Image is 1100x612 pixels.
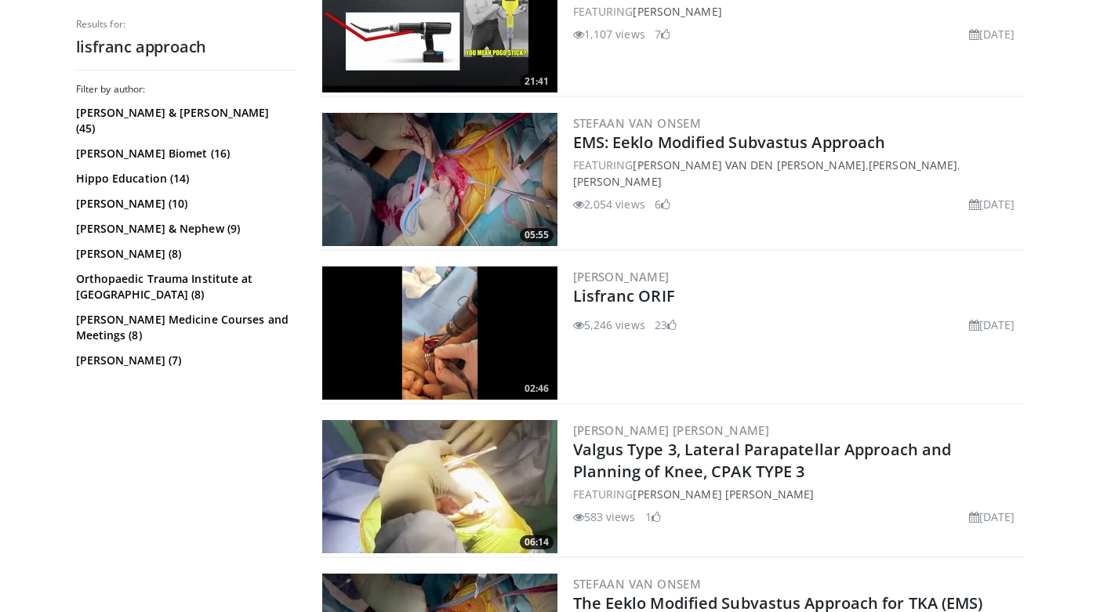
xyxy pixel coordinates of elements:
h2: lisfranc approach [76,37,296,57]
span: 02:46 [520,382,554,396]
div: FEATURING [573,3,1022,20]
img: e0e11e79-22c3-426b-b8cb-9aa531e647cc.300x170_q85_crop-smart_upscale.jpg [322,420,557,553]
a: [PERSON_NAME] [573,269,670,284]
a: [PERSON_NAME] [633,4,721,19]
li: 7 [655,26,670,42]
li: 23 [655,317,677,333]
span: 06:14 [520,535,554,549]
a: EMS: Eeklo Modified Subvastus Approach [573,132,886,153]
li: 6 [655,196,670,212]
li: 583 views [573,509,636,525]
a: [PERSON_NAME] [PERSON_NAME] [573,422,770,438]
img: 808cc65d-1898-42b4-bfa2-c384e2472b59.300x170_q85_crop-smart_upscale.jpg [322,113,557,246]
li: 2,054 views [573,196,645,212]
a: [PERSON_NAME] & Nephew (9) [76,221,292,237]
li: 1,107 views [573,26,645,42]
a: stefaan van onsem [573,576,702,592]
a: 02:46 [322,266,557,400]
a: [PERSON_NAME] Biomet (16) [76,146,292,161]
li: [DATE] [969,509,1015,525]
li: [DATE] [969,196,1015,212]
a: [PERSON_NAME] Medicine Courses and Meetings (8) [76,312,292,343]
div: FEATURING [573,486,1022,502]
p: Results for: [76,18,296,31]
a: [PERSON_NAME] [PERSON_NAME] [633,487,814,502]
a: Orthopaedic Trauma Institute at [GEOGRAPHIC_DATA] (8) [76,271,292,302]
a: Hippo Education (14) [76,171,292,186]
span: 21:41 [520,74,554,89]
a: [PERSON_NAME] (10) [76,196,292,212]
h3: Filter by author: [76,83,296,96]
a: 06:14 [322,420,557,553]
li: 5,246 views [573,317,645,333]
li: [DATE] [969,317,1015,333]
a: Valgus Type 3, Lateral Parapatellar Approach and Planning of Knee, CPAK TYPE 3 [573,439,952,482]
img: d4ee34a5-732f-45a1-83ce-5515d927f9bb.300x170_q85_crop-smart_upscale.jpg [322,266,557,400]
div: FEATURING , , [573,157,1022,190]
a: 05:55 [322,113,557,246]
li: [DATE] [969,26,1015,42]
a: Lisfranc ORIF [573,285,675,306]
a: [PERSON_NAME] [869,158,957,172]
a: [PERSON_NAME] VAN DEN [PERSON_NAME] [633,158,866,172]
a: [PERSON_NAME] [573,174,662,189]
li: 1 [645,509,661,525]
a: [PERSON_NAME] (7) [76,353,292,368]
a: [PERSON_NAME] & [PERSON_NAME] (45) [76,105,292,136]
a: stefaan van onsem [573,115,702,131]
a: [PERSON_NAME] (8) [76,246,292,262]
span: 05:55 [520,228,554,242]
